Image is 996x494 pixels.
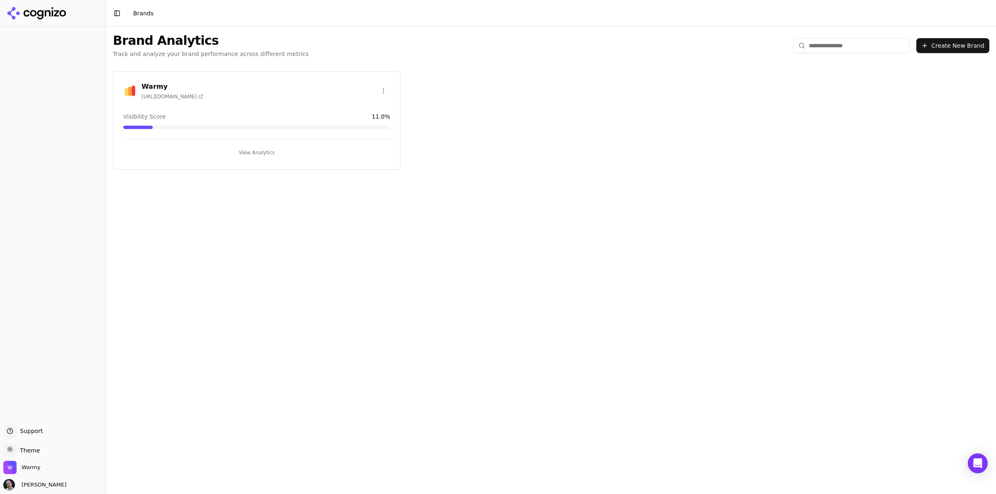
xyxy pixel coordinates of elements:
[3,479,66,491] button: Open user button
[22,464,40,471] span: Warmy
[123,84,137,97] img: Warmy
[3,461,40,474] button: Open organization switcher
[372,112,390,121] span: 11.0 %
[133,10,154,17] span: Brands
[968,453,988,473] div: Open Intercom Messenger
[142,82,203,92] h3: Warmy
[142,93,203,100] span: [URL][DOMAIN_NAME]
[17,447,40,454] span: Theme
[123,112,166,121] span: Visibility Score
[3,479,15,491] img: Erol Azuz
[3,461,17,474] img: Warmy
[18,481,66,489] span: [PERSON_NAME]
[113,50,309,58] p: Track and analyze your brand performance across different metrics
[133,9,154,17] nav: breadcrumb
[123,146,390,159] button: View Analytics
[916,38,989,53] button: Create New Brand
[113,33,309,48] h1: Brand Analytics
[17,427,43,435] span: Support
